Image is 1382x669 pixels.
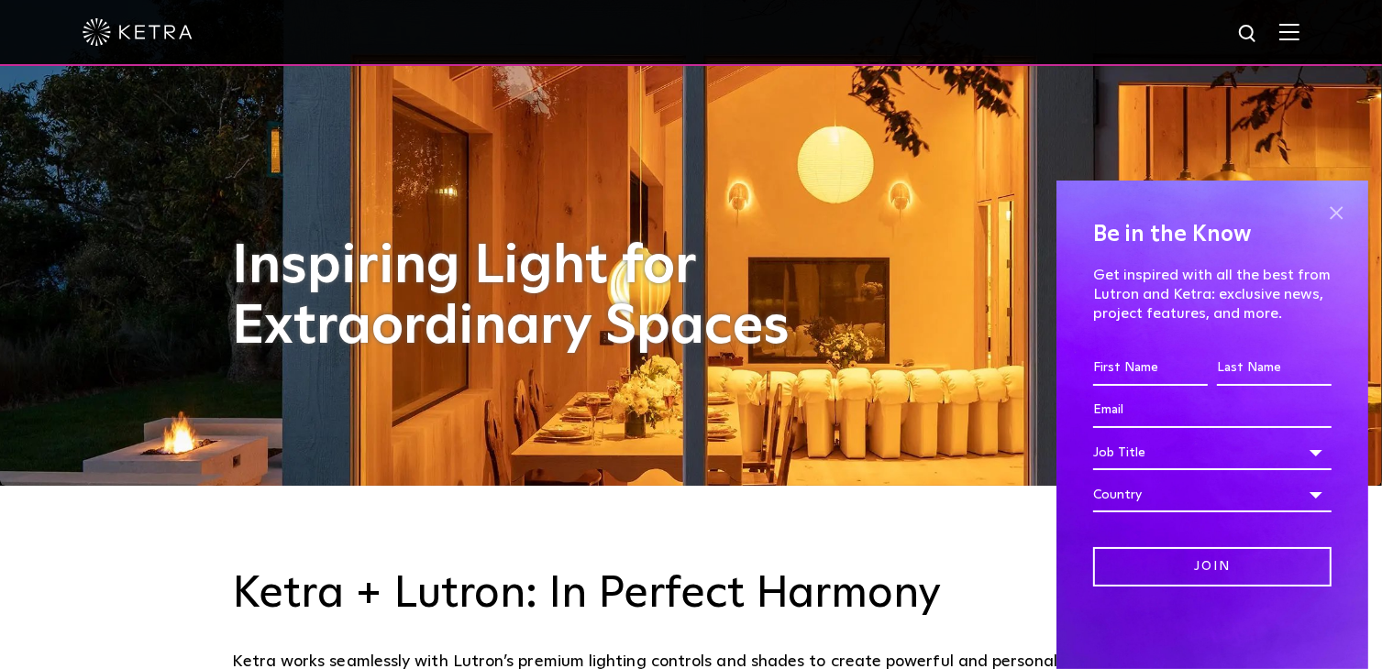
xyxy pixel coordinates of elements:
[1093,217,1332,252] h4: Be in the Know
[1093,351,1208,386] input: First Name
[1237,23,1260,46] img: search icon
[1093,435,1332,470] div: Job Title
[1093,266,1332,323] p: Get inspired with all the best from Lutron and Ketra: exclusive news, project features, and more.
[83,18,193,46] img: ketra-logo-2019-white
[1279,23,1299,40] img: Hamburger%20Nav.svg
[1093,477,1332,512] div: Country
[1217,351,1332,386] input: Last Name
[1093,547,1332,587] input: Join
[1093,393,1332,428] input: Email
[233,568,1150,621] h3: Ketra + Lutron: In Perfect Harmony
[233,236,829,357] h1: Inspiring Light for Extraordinary Spaces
